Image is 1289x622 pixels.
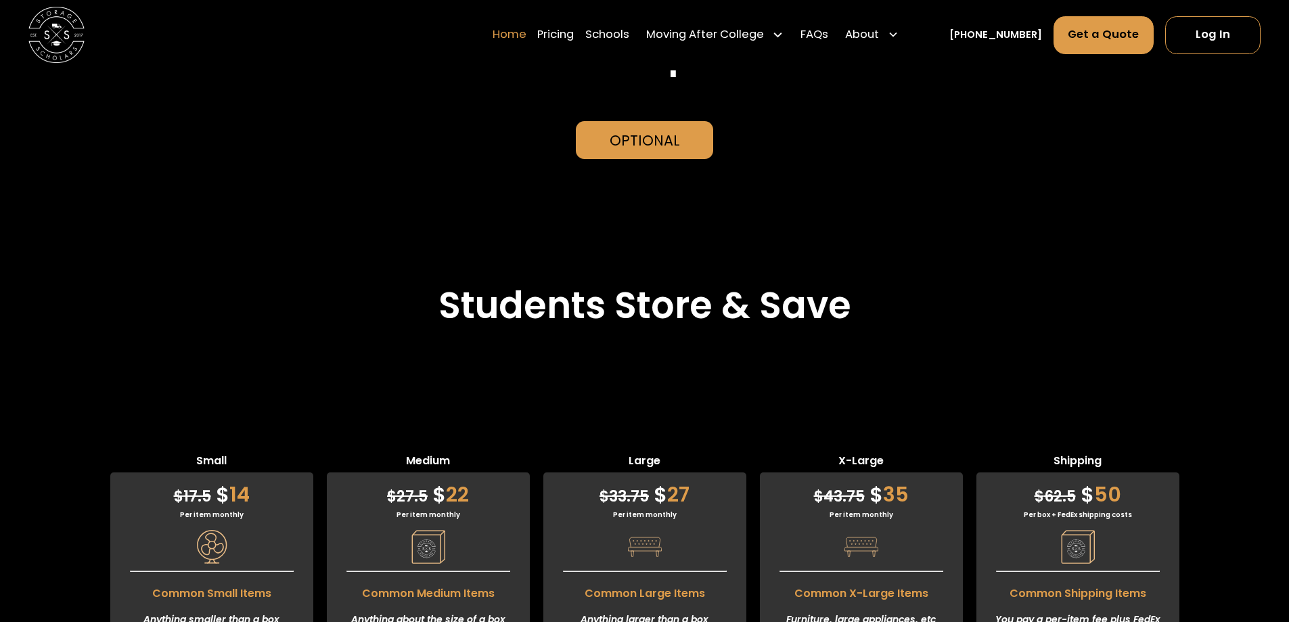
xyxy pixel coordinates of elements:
div: Moving After College [646,27,764,44]
span: X-Large [760,453,963,472]
a: [PHONE_NUMBER] [949,28,1042,43]
div: Moving After College [641,16,790,55]
span: Small [110,453,313,472]
span: Common Large Items [543,579,746,602]
span: Shipping [976,453,1179,472]
span: $ [654,480,667,509]
div: 50 [976,472,1179,510]
span: $ [814,486,823,507]
div: About [840,16,905,55]
img: Storage Scholars main logo [28,7,85,63]
span: Common Small Items [110,579,313,602]
a: Home [493,16,526,55]
span: Common Medium Items [327,579,530,602]
img: Pricing Category Icon [1061,530,1095,564]
div: 35 [760,472,963,510]
div: About [845,27,879,44]
span: Common X-Large Items [760,579,963,602]
a: Log In [1165,16,1261,54]
span: $ [869,480,883,509]
div: 22 [327,472,530,510]
span: 62.5 [1035,486,1076,507]
a: Schools [585,16,629,55]
div: Per item monthly [760,510,963,520]
span: 43.75 [814,486,865,507]
span: 33.75 [600,486,649,507]
div: Per box + FedEx shipping costs [976,510,1179,520]
h2: Students Store & Save [438,284,851,328]
div: Per item monthly [110,510,313,520]
a: FAQs [800,16,828,55]
span: $ [216,480,229,509]
a: Get a Quote [1054,16,1154,54]
div: Per item monthly [327,510,530,520]
span: Large [543,453,746,472]
a: Pricing [537,16,574,55]
span: $ [1035,486,1044,507]
img: Pricing Category Icon [628,530,662,564]
div: Optional [610,130,680,151]
span: $ [1081,480,1094,509]
img: Pricing Category Icon [411,530,445,564]
img: Pricing Category Icon [195,530,229,564]
span: 17.5 [174,486,211,507]
span: $ [432,480,446,509]
span: $ [387,486,397,507]
span: $ [600,486,609,507]
div: Per item monthly [543,510,746,520]
span: Common Shipping Items [976,579,1179,602]
img: Pricing Category Icon [844,530,878,564]
span: 27.5 [387,486,428,507]
span: $ [174,486,183,507]
div: 27 [543,472,746,510]
span: Medium [327,453,530,472]
div: 14 [110,472,313,510]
